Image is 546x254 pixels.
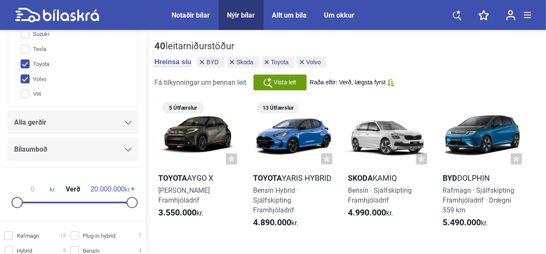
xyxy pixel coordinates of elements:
span: 16 [60,231,66,240]
h2: Kamiq [344,173,431,183]
span: kr. [15,185,55,193]
a: Notaðir bílar [172,11,210,19]
span: BYD [206,59,219,65]
a: SkodaKamiqBensín · SjálfskiptingFramhjóladrif4.990.000kr. [344,99,431,236]
a: 13 ÚtfærslurToyotaYaris HybridBensín Hybrid · SjálfskiptingFramhjóladrif4.890.000kr. [249,99,336,236]
span: Bílaumboð [14,143,47,155]
b: 5.490.000 [443,217,481,227]
b: BYD [443,173,458,182]
b: 4.890.000 [253,217,291,227]
b: Toyota [253,173,282,182]
span: Verð [63,186,82,193]
span: Bensín Hybrid · Sjálfskipting Framhjóladrif [253,186,299,214]
span: Vista leit [274,78,297,87]
a: Nýir bílar [227,11,255,19]
b: 40 [154,41,166,51]
span: 7 [139,231,142,240]
b: Toyota [158,173,187,182]
a: BYDDolphinRafmagn · SjálfskiptingFramhjóladrif · Drægni 559 km5.490.000kr. [439,99,526,236]
b: 3.550.000 [158,207,196,218]
div: leitarniðurstöður [154,41,329,52]
span: kr. [443,218,488,228]
span: Raða eftir: Verð, lægsta fyrst [310,79,386,86]
span: 13 Útfærslur [261,102,295,114]
button: BYD [197,57,225,68]
a: Um okkur [324,11,355,19]
span: Alla gerðir [14,117,46,128]
span: kr. [90,185,130,193]
h2: Yaris Hybrid [249,173,336,183]
span: 5 Útfærslur [166,102,200,114]
button: Hreinsa síu [154,58,191,66]
span: [PERSON_NAME] Framhjóladrif [158,186,210,204]
a: 5 ÚtfærslurToyotaAygo X[PERSON_NAME]Framhjóladrif3.550.000kr. [154,99,241,236]
button: Volvo [297,57,327,68]
span: Rafmagn [17,231,39,240]
b: 4.990.000 [348,207,386,218]
span: Toyota [271,59,289,65]
a: Allt um bíla [272,11,307,19]
button: Skoda [227,57,259,68]
img: user-login.svg [506,10,516,21]
span: kr. [253,218,298,228]
button: Raða eftir: Verð, lægsta fyrst [310,79,395,86]
h2: Aygo X [154,173,241,183]
span: Volvo [306,59,321,65]
span: Fá tilkynningar um þennan leit [154,78,246,87]
button: Toyota [262,57,295,68]
span: kr. [158,208,203,218]
span: Bensín · Sjálfskipting Framhjóladrif [348,186,412,204]
b: Skoda [348,173,373,182]
span: kr. [348,208,393,218]
h2: Dolphin [439,173,526,183]
span: Skoda [236,59,253,65]
span: Rafmagn · Sjálfskipting Framhjóladrif · Drægni 559 km [443,186,515,214]
span: Plug-in hybrid [83,231,115,240]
